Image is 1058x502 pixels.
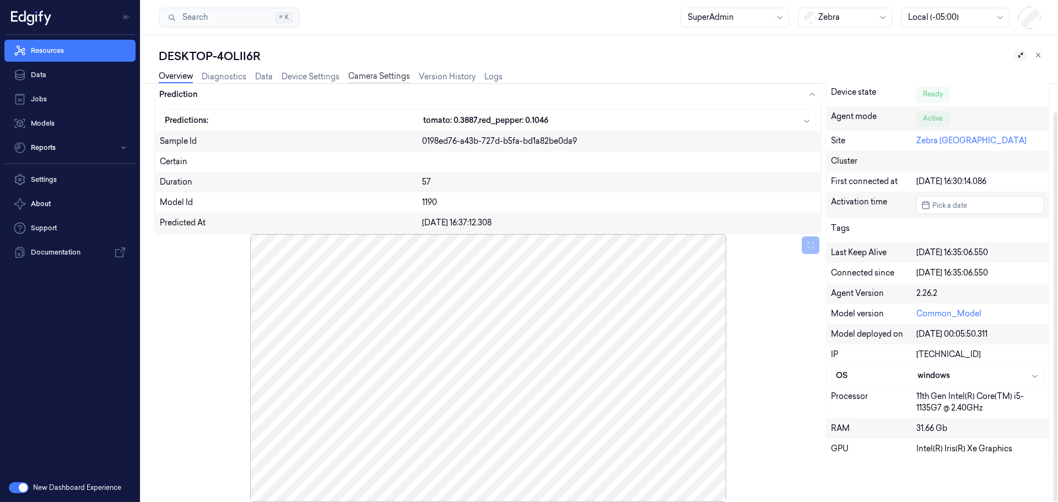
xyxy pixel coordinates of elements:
[202,71,246,83] a: Diagnostics
[159,8,300,28] button: Search⌘K
[159,89,197,100] div: Prediction
[159,48,1049,64] div: DESKTOP-4OLII6R
[916,176,1044,187] div: [DATE] 16:30:14.086
[916,328,1044,340] div: [DATE] 00:05:50.311
[831,391,916,414] div: Processor
[831,443,916,455] div: GPU
[255,71,273,83] a: Data
[916,288,1044,299] div: 2.26.2
[916,111,949,126] div: Active
[831,223,916,238] div: Tags
[160,217,422,229] div: Predicted At
[4,88,136,110] a: Jobs
[419,71,476,83] a: Version History
[422,217,816,229] div: [DATE] 16:37:12.308
[159,71,193,83] a: Overview
[155,84,821,105] button: Prediction
[4,40,136,62] a: Resources
[178,12,208,23] span: Search
[831,87,916,102] div: Device state
[165,115,423,126] div: Predictions:
[916,423,1044,434] div: 31.66 Gb
[4,64,136,86] a: Data
[422,176,816,188] div: 57
[831,176,916,187] div: First connected at
[422,197,816,208] div: 1190
[916,247,1044,258] div: [DATE] 16:35:06.550
[348,71,410,83] a: Camera Settings
[484,71,503,83] a: Logs
[155,105,821,234] div: Prediction
[4,137,136,159] button: Reports
[831,111,916,126] div: Agent mode
[479,115,548,126] span: red_pepper: 0.1046
[831,247,916,258] div: Last Keep Alive
[4,241,136,263] a: Documentation
[831,349,916,360] div: IP
[832,365,1044,386] button: OSwindows
[916,349,1044,360] div: [TECHNICAL_ID]
[118,8,136,26] button: Toggle Navigation
[4,193,136,215] button: About
[916,87,949,102] div: Ready
[160,136,422,147] div: Sample Id
[916,309,981,319] a: Common_Model
[917,370,1039,381] div: windows
[422,136,816,147] div: 0198ed76-a43b-727d-b5fa-bd1a82be0da9
[831,423,916,434] div: RAM
[831,267,916,279] div: Connected since
[4,169,136,191] a: Settings
[836,370,917,381] div: OS
[831,155,1044,167] div: Cluster
[160,176,422,188] div: Duration
[930,200,967,210] span: Pick a date
[4,112,136,134] a: Models
[916,267,1044,279] div: [DATE] 16:35:06.550
[831,288,916,299] div: Agent Version
[423,115,477,126] span: tomato: 0.3887
[916,196,1044,214] button: Pick a date
[831,135,916,147] div: Site
[160,110,816,131] button: Predictions:tomato: 0.3887,red_pepper: 0.1046
[4,217,136,239] a: Support
[916,136,1027,145] a: Zebra [GEOGRAPHIC_DATA]
[831,308,916,320] div: Model version
[916,391,1044,414] div: 11th Gen Intel(R) Core(TM) i5-1135G7 @ 2.40GHz
[160,156,816,168] div: Certain
[831,328,916,340] div: Model deployed on
[916,443,1044,455] div: Intel(R) Iris(R) Xe Graphics
[423,115,811,126] div: ,
[282,71,339,83] a: Device Settings
[160,197,422,208] div: Model Id
[831,196,916,214] div: Activation time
